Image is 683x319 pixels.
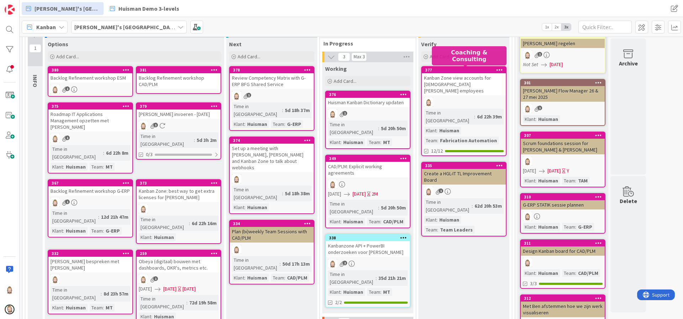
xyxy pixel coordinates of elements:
span: : [474,113,475,121]
div: 378 [233,68,314,73]
a: [PERSON_NAME]'s [GEOGRAPHIC_DATA] [22,2,104,15]
span: 1 [439,188,443,193]
div: CAD/PLM: Explicit working agreements [326,162,410,177]
img: Rv [424,97,433,107]
span: 0/3 [146,151,153,158]
div: 379 [140,104,221,109]
a: 375Roadmap IT Applications Management opzetten met [PERSON_NAME]RvTime in [GEOGRAPHIC_DATA]:6d 22... [48,102,133,174]
div: 307 [521,132,605,139]
span: Support [15,1,32,10]
div: 349 [329,156,410,161]
span: : [380,218,381,225]
span: Huisman Demo 3-levels [118,4,179,13]
span: : [472,202,473,210]
img: Rv [232,174,241,184]
a: 311Design Kanban board for CAD/PLMRvKlant:HuismanTeam:CAD/PLM3/3 [520,239,605,289]
div: 259 [137,250,221,257]
div: 338 [329,235,410,240]
div: 380Backlog Refinement workshop ESM [48,67,132,83]
div: G-ERP [576,223,594,231]
div: 349 [326,155,410,162]
img: Rv [232,91,241,100]
div: 379 [137,103,221,110]
div: 5d 3h 2m [195,136,218,144]
div: Fabrication Automation [438,137,499,144]
div: Rv [422,97,506,107]
span: 1 [538,52,542,57]
span: : [378,204,379,212]
div: Time in [GEOGRAPHIC_DATA] [424,109,474,124]
div: 367Backlog Refinement workshop G-ERP [48,180,132,196]
div: Huisman [341,138,365,146]
div: Set up a meeting with [PERSON_NAME], [PERSON_NAME] and Kanban Zone to talk about webhooks [230,144,314,172]
div: 307 [524,133,605,138]
span: : [376,274,377,282]
span: : [63,163,64,171]
div: Rv [137,204,221,213]
div: 381 [140,68,221,73]
div: 374 [230,137,314,144]
span: : [535,223,536,231]
div: Kanbanzone API + PowerBI onderzoeken voor [PERSON_NAME] [326,241,410,257]
span: : [575,223,576,231]
div: Klant [424,216,436,224]
span: 1 [153,276,158,281]
div: 5d 18h 38m [283,190,312,197]
span: : [378,124,379,132]
div: Rv [521,50,605,59]
span: 1 [343,111,347,116]
img: Rv [424,187,433,196]
div: Time in [GEOGRAPHIC_DATA] [328,270,376,286]
span: : [340,218,341,225]
div: Huisman [245,274,269,282]
span: : [282,190,283,197]
span: : [436,216,438,224]
span: : [284,120,285,128]
img: Rv [139,275,148,284]
div: 301[PERSON_NAME] Flow Manager 26 & 27 mei 2025 [521,80,605,102]
div: Klant [523,115,535,123]
div: 375 [52,104,132,109]
img: Rv [139,121,148,130]
div: Huisman [341,218,365,225]
div: 335 [425,163,506,168]
div: 5d 18h 37m [283,106,312,114]
span: 1 [65,135,70,140]
span: 12/12 [431,147,443,155]
div: 376Huisman Kanban Dictionary updaten [326,91,410,107]
div: Time in [GEOGRAPHIC_DATA] [51,145,103,161]
a: 379[PERSON_NAME] invoeren - [DATE]RvTime in [GEOGRAPHIC_DATA]:5d 3h 2m0/3 [136,102,221,160]
div: 62d 20h 53m [473,202,504,210]
div: Backlog Refinement workshop CAD/PLM [137,73,221,89]
div: Rv [48,275,132,284]
div: 50d 17h 13m [281,260,312,268]
div: Team [424,226,437,234]
span: : [535,177,536,185]
div: Rv [422,187,506,196]
span: : [575,269,576,277]
div: 2M [372,190,378,198]
div: 373 [140,181,221,186]
div: 376 [329,92,410,97]
img: Rv [523,50,532,59]
span: : [380,288,381,296]
div: CAD/PLM [381,218,405,225]
span: 1 [65,200,70,204]
div: Klant [328,288,340,296]
a: 335Create a HGL-IT TL Improvement BoardRvTime in [GEOGRAPHIC_DATA]:62d 20h 53mKlant:HuismanTeam:T... [421,162,507,236]
span: : [280,260,281,268]
div: 310 [524,195,605,200]
div: Time in [GEOGRAPHIC_DATA] [232,102,282,118]
div: 377 [425,68,506,73]
span: Add Card... [56,53,79,60]
img: Rv [328,109,337,118]
a: 377Kanban Zone view accounts for [DEMOGRAPHIC_DATA] [PERSON_NAME] employeesRvTime in [GEOGRAPHIC_... [421,66,507,156]
div: Rv [48,198,132,207]
div: 311 [521,240,605,246]
div: Team [367,288,380,296]
div: [PERSON_NAME] regelen [521,39,605,48]
span: : [103,149,104,157]
a: 310G-ERP STATIK sessie plannenRvKlant:HuismanTeam:G-ERP [520,193,605,234]
div: 367 [48,180,132,186]
img: Rv [328,259,337,268]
